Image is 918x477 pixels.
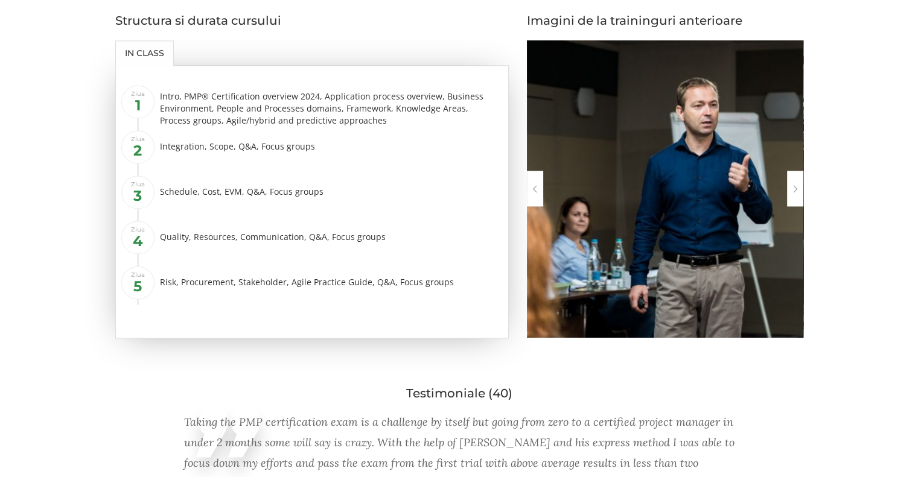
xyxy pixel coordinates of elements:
[115,40,174,66] a: In class
[121,266,155,299] span: Ziua
[121,85,155,118] span: Ziua
[160,181,500,202] div: Schedule, Cost, EVM, Q&A, Focus groups
[133,187,142,204] b: 3
[527,14,803,27] h3: Imagini de la traininguri anterioare
[115,14,509,27] h3: Structura si durata cursului
[527,40,803,342] img: TARGET Project Management Professional (PMP)® CERTIFICATION
[121,130,155,163] span: Ziua
[133,277,142,295] b: 5
[160,226,500,247] div: Quality, Resources, Communication, Q&A, Focus groups
[133,232,143,250] b: 4
[121,175,155,209] span: Ziua
[160,271,500,292] div: Risk, Procurement, Stakeholder, Agile Practice Guide, Q&A, Focus groups
[121,221,155,254] span: Ziua
[160,136,500,157] div: Integration, Scope, Q&A, Focus groups
[160,90,500,127] div: Intro, PMP® Certification overview 2024, Application process overview, Business Environment, Peop...
[115,387,803,400] h3: Testimoniale (40)
[133,142,142,159] b: 2
[135,96,141,114] b: 1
